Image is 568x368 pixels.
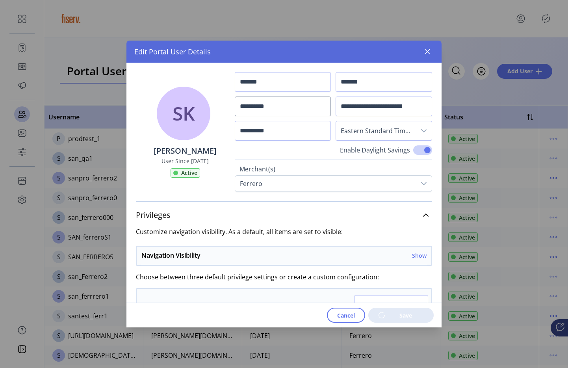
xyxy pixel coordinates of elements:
[337,311,355,320] span: Cancel
[416,121,432,140] div: dropdown trigger
[134,46,211,57] span: Edit Portal User Details
[136,211,171,219] span: Privileges
[136,206,432,224] a: Privileges
[181,169,197,177] span: Active
[136,272,432,282] label: Choose between three default privilege settings or create a custom configuration:
[137,251,431,265] a: Navigation VisibilityShow
[136,227,432,236] label: Customize navigation visibility. As a default, all items are set to visible:
[161,157,209,165] label: User Since [DATE]
[141,251,200,260] h6: Navigation Visibility
[412,251,427,260] h6: Show
[327,308,365,323] button: Cancel
[336,121,416,140] span: Eastern Standard Time - New York (GMT-5)
[340,145,410,155] label: Enable Daylight Savings
[235,176,267,191] div: Ferrero
[154,145,217,157] p: [PERSON_NAME]
[173,99,195,128] span: SK
[412,296,428,314] div: dropdown trigger
[239,164,427,175] label: Merchant(s)
[355,296,412,314] span: Custom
